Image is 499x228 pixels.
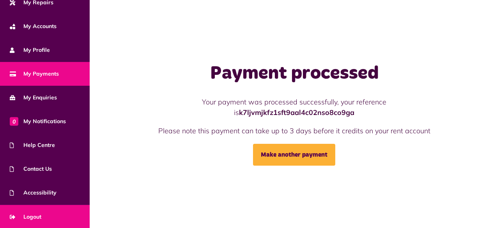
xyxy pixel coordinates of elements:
[156,62,433,85] h1: Payment processed
[10,117,18,125] span: 0
[10,70,59,78] span: My Payments
[10,189,57,197] span: Accessibility
[10,94,57,102] span: My Enquiries
[10,22,57,30] span: My Accounts
[10,117,66,125] span: My Notifications
[10,46,50,54] span: My Profile
[253,144,335,166] a: Make another payment
[10,141,55,149] span: Help Centre
[10,165,52,173] span: Contact Us
[156,97,433,118] p: Your payment was processed successfully, your reference is
[156,125,433,136] p: Please note this payment can take up to 3 days before it credits on your rent account
[10,213,41,221] span: Logout
[239,108,354,117] strong: k7ljvmjkfz1sft9aal4c02nso8co9ga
